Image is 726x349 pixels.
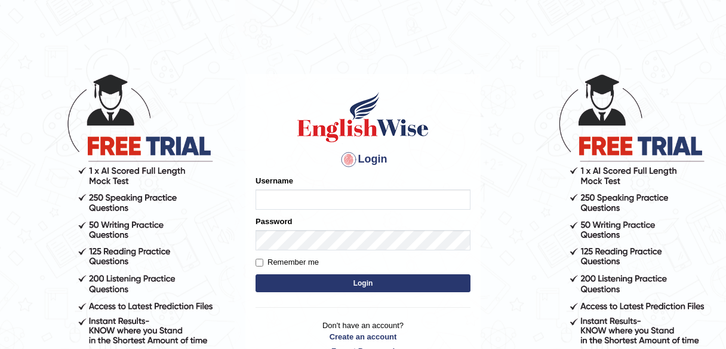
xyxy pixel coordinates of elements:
[295,90,431,144] img: Logo of English Wise sign in for intelligent practice with AI
[256,331,470,342] a: Create an account
[256,256,319,268] label: Remember me
[256,216,292,227] label: Password
[256,175,293,186] label: Username
[256,259,263,267] input: Remember me
[256,274,470,292] button: Login
[256,150,470,169] h4: Login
